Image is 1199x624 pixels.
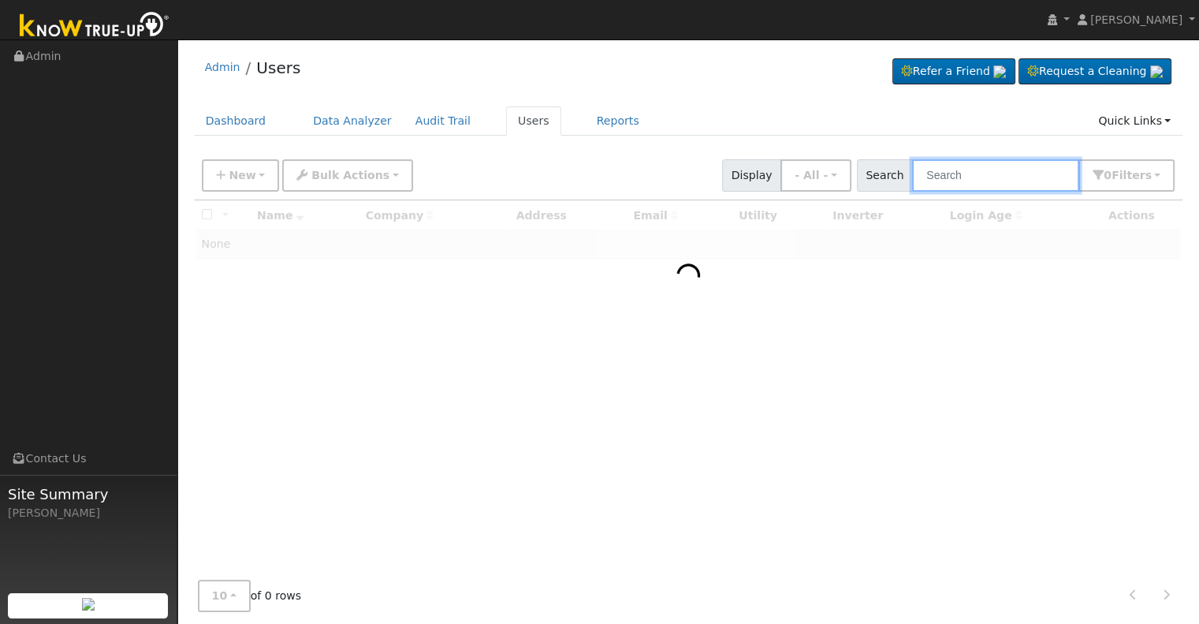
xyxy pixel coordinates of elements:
button: 10 [198,580,251,612]
img: retrieve [1150,65,1163,78]
button: - All - [780,159,851,192]
a: Quick Links [1086,106,1182,136]
span: Display [722,159,781,192]
span: 10 [212,589,228,602]
button: 0Filters [1078,159,1175,192]
span: Search [857,159,913,192]
div: [PERSON_NAME] [8,505,169,521]
a: Refer a Friend [892,58,1015,85]
span: [PERSON_NAME] [1090,13,1182,26]
a: Dashboard [194,106,278,136]
a: Users [506,106,561,136]
span: Filter [1111,169,1152,181]
a: Request a Cleaning [1018,58,1171,85]
img: retrieve [993,65,1006,78]
span: Bulk Actions [311,169,389,181]
input: Search [912,159,1079,192]
a: Audit Trail [404,106,482,136]
a: Reports [585,106,651,136]
img: Know True-Up [12,9,177,44]
a: Data Analyzer [301,106,404,136]
span: Site Summary [8,484,169,505]
button: Bulk Actions [282,159,412,192]
span: s [1145,169,1151,181]
a: Admin [205,61,240,73]
span: of 0 rows [198,580,302,612]
a: Users [256,58,300,77]
button: New [202,159,280,192]
img: retrieve [82,598,95,611]
span: New [229,169,255,181]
